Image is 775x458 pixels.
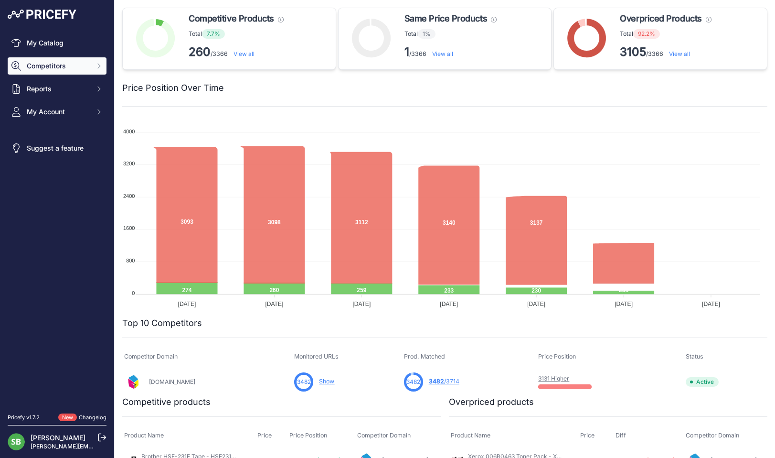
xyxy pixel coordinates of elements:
span: Diff [616,432,626,439]
span: Price Position [289,432,327,439]
strong: 3105 [620,45,646,59]
a: My Catalog [8,34,106,52]
p: /3366 [189,44,284,60]
span: 7.7% [202,29,225,39]
span: Reports [27,84,89,94]
a: 3131 Higher [538,375,569,382]
span: Monitored URLs [294,353,339,360]
span: Product Name [124,432,164,439]
span: 3482 [297,378,311,386]
span: Price [580,432,595,439]
div: Pricefy v1.7.2 [8,414,40,422]
a: Changelog [79,414,106,421]
p: /3366 [620,44,711,60]
strong: 1 [404,45,409,59]
img: Pricefy Logo [8,10,76,19]
span: Status [686,353,703,360]
span: 3482 [429,378,444,385]
h2: Overpriced products [449,395,534,409]
nav: Sidebar [8,34,106,402]
a: View all [669,50,690,57]
tspan: [DATE] [265,301,284,307]
span: 92.2% [633,29,660,39]
button: My Account [8,103,106,120]
span: Competitive Products [189,12,274,25]
span: Product Name [451,432,490,439]
span: 1% [418,29,435,39]
span: Prod. Matched [404,353,445,360]
a: [PERSON_NAME][EMAIL_ADDRESS][PERSON_NAME][DOMAIN_NAME] [31,443,225,450]
span: Price [257,432,272,439]
span: Competitor Domain [357,432,411,439]
tspan: [DATE] [440,301,458,307]
a: Show [319,378,334,385]
tspan: 2400 [123,193,135,199]
a: View all [234,50,255,57]
tspan: [DATE] [527,301,545,307]
span: 3482 [406,378,420,386]
a: View all [432,50,453,57]
tspan: 4000 [123,129,135,134]
button: Competitors [8,57,106,75]
p: /3366 [404,44,497,60]
a: [PERSON_NAME] [31,434,85,442]
tspan: [DATE] [702,301,720,307]
p: Total [189,29,284,39]
span: Competitor Domain [686,432,739,439]
tspan: [DATE] [615,301,633,307]
tspan: 800 [126,258,135,263]
span: Same Price Products [404,12,487,25]
span: Overpriced Products [620,12,701,25]
span: Active [686,377,719,387]
tspan: 3200 [123,161,135,166]
tspan: [DATE] [178,301,196,307]
span: Price Position [538,353,576,360]
tspan: 0 [132,290,135,296]
span: Competitor Domain [124,353,178,360]
tspan: [DATE] [352,301,371,307]
p: Total [620,29,711,39]
span: My Account [27,107,89,117]
a: Suggest a feature [8,140,106,157]
h2: Price Position Over Time [122,81,224,95]
p: Total [404,29,497,39]
a: 3482/3714 [429,378,459,385]
a: [DOMAIN_NAME] [149,378,195,385]
h2: Competitive products [122,395,211,409]
tspan: 1600 [123,225,135,231]
span: Competitors [27,61,89,71]
h2: Top 10 Competitors [122,316,202,330]
strong: 260 [189,45,211,59]
span: New [58,414,77,422]
button: Reports [8,80,106,98]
